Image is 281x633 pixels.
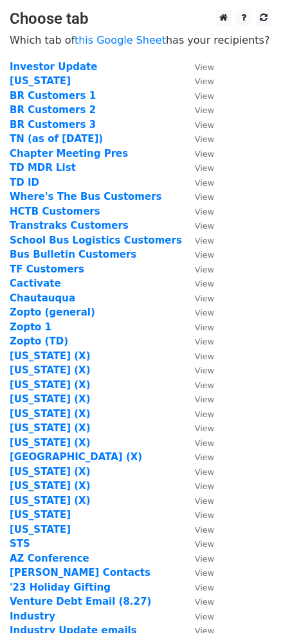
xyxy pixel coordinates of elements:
[182,249,214,260] a: View
[195,366,214,375] small: View
[195,265,214,274] small: View
[10,538,30,549] a: STS
[195,76,214,86] small: View
[182,364,214,376] a: View
[195,380,214,390] small: View
[195,178,214,188] small: View
[10,235,182,246] a: School Bus Logistics Customers
[195,192,214,202] small: View
[10,466,91,477] a: [US_STATE] (X)
[10,480,91,492] a: [US_STATE] (X)
[195,294,214,303] small: View
[195,250,214,260] small: View
[182,307,214,318] a: View
[182,553,214,564] a: View
[182,119,214,130] a: View
[195,308,214,317] small: View
[195,452,214,462] small: View
[195,554,214,564] small: View
[10,422,91,434] a: [US_STATE] (X)
[195,62,214,72] small: View
[10,553,89,564] a: AZ Conference
[182,466,214,477] a: View
[10,509,71,521] strong: [US_STATE]
[10,364,91,376] a: [US_STATE] (X)
[195,496,214,506] small: View
[10,567,150,578] strong: [PERSON_NAME] Contacts
[182,235,214,246] a: View
[10,104,96,116] a: BR Customers 2
[10,33,271,47] p: Which tab of has your recipients?
[10,524,71,535] a: [US_STATE]
[195,438,214,448] small: View
[182,191,214,202] a: View
[10,148,128,159] strong: Chapter Meeting Pres
[10,61,97,73] a: Investor Update
[10,119,96,130] a: BR Customers 3
[182,495,214,506] a: View
[10,220,129,231] a: Transtraks Customers
[182,393,214,405] a: View
[10,292,75,304] a: Chautauqua
[10,451,142,463] a: [GEOGRAPHIC_DATA] (X)
[195,539,214,549] small: View
[195,279,214,289] small: View
[182,335,214,347] a: View
[182,596,214,607] a: View
[182,379,214,391] a: View
[182,451,214,463] a: View
[10,90,96,102] strong: BR Customers 1
[10,596,151,607] a: Venture Debt Email (8.27)
[10,611,55,622] strong: Industry
[10,133,103,145] a: TN (as of [DATE])
[10,278,61,289] strong: Cactivate
[182,408,214,420] a: View
[10,582,111,593] strong: '23 Holiday Gifting
[10,495,91,506] a: [US_STATE] (X)
[195,481,214,491] small: View
[10,335,68,347] a: Zopto (TD)
[182,263,214,275] a: View
[10,263,84,275] a: TF Customers
[10,249,136,260] a: Bus Bulletin Customers
[195,236,214,245] small: View
[195,510,214,520] small: View
[195,163,214,173] small: View
[10,177,39,188] a: TD ID
[10,408,91,420] a: [US_STATE] (X)
[10,350,91,362] a: [US_STATE] (X)
[182,177,214,188] a: View
[195,467,214,477] small: View
[195,395,214,404] small: View
[10,75,71,87] strong: [US_STATE]
[182,133,214,145] a: View
[10,206,100,217] a: HCTB Customers
[195,120,214,130] small: View
[182,206,214,217] a: View
[182,538,214,549] a: View
[10,379,91,391] a: [US_STATE] (X)
[182,75,214,87] a: View
[182,220,214,231] a: View
[10,307,95,318] a: Zopto (general)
